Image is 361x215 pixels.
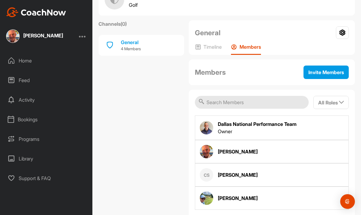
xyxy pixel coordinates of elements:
[3,151,90,166] div: Library
[6,29,20,43] img: square_dedaf533163958928175d58f9468f526.jpg
[218,148,258,155] div: [PERSON_NAME]
[3,112,90,127] div: Bookings
[121,46,141,52] p: 4 Members
[3,92,90,107] div: Activity
[6,7,66,17] img: CoachNow
[200,121,213,134] img: member
[218,128,296,135] div: Owner
[318,100,344,106] span: All Roles
[308,69,344,75] span: Invite Members
[303,66,349,79] button: Invite Members
[3,171,90,186] div: Support & FAQ
[313,96,349,109] button: All Roles
[121,39,141,46] div: General
[218,120,296,128] div: Dallas National Performance Team
[195,96,309,109] input: Search Members
[99,20,127,28] label: Channels ( 0 )
[340,194,355,209] div: Open Intercom Messenger
[200,168,213,182] div: CS
[195,28,221,38] h2: General
[203,44,222,50] p: Timeline
[3,131,90,147] div: Programs
[195,67,226,77] h2: Members
[240,44,261,50] p: Members
[218,171,258,179] div: [PERSON_NAME]
[200,191,213,205] img: member
[3,53,90,68] div: Home
[3,73,90,88] div: Feed
[218,194,258,202] div: [PERSON_NAME]
[129,1,218,9] p: Golf
[23,33,63,38] div: [PERSON_NAME]
[200,145,213,158] img: member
